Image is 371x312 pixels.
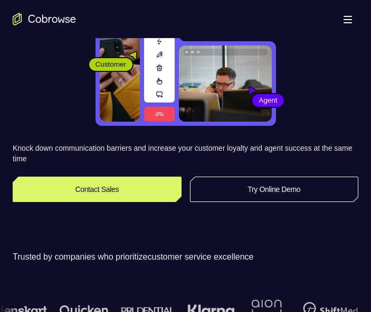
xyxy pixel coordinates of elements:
[13,177,182,202] a: Contact Sales
[148,252,254,261] span: customer service excellence
[89,59,133,70] span: Customer
[179,45,272,122] img: A customer support agent talking on the phone
[13,13,76,25] a: Go to the home page
[13,143,358,164] p: Knock down communication barriers and increase your customer loyalty and agent success at the sam...
[252,95,283,106] span: Agent
[144,20,175,122] img: A series of tools used in co-browsing sessions
[190,177,359,202] a: Try Online Demo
